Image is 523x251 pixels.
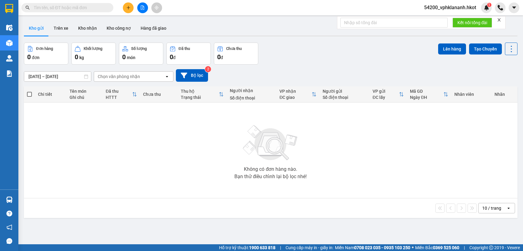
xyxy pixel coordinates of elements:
span: aim [154,6,159,10]
button: Tạo Chuyến [469,43,502,54]
div: Khối lượng [84,47,102,51]
input: Nhập số tổng đài [340,18,448,28]
button: Bộ lọc [176,69,208,82]
span: món [127,55,135,60]
strong: 1900 633 818 [249,245,275,250]
span: đ [173,55,176,60]
th: Toggle SortBy [407,86,451,103]
span: plus [126,6,131,10]
th: Toggle SortBy [103,86,140,103]
strong: 0369 525 060 [433,245,459,250]
span: 0 [75,53,78,61]
div: VP nhận [279,89,312,94]
span: close [497,18,501,22]
span: Kết nối tổng đài [457,19,487,26]
button: Số lượng0món [119,43,163,65]
img: solution-icon [6,70,13,77]
div: Thu hộ [181,89,219,94]
span: Miền Nam [335,244,410,251]
span: | [280,244,281,251]
span: kg [79,55,84,60]
button: plus [123,2,134,13]
input: Select a date range. [24,72,91,81]
span: question-circle [6,211,12,216]
div: Người nhận [230,88,274,93]
button: Khối lượng0kg [71,43,116,65]
button: aim [151,2,162,13]
button: Kho gửi [24,21,49,36]
span: notification [6,224,12,230]
button: Đã thu0đ [166,43,211,65]
span: ⚪️ [412,246,414,249]
div: VP gửi [373,89,399,94]
div: Đã thu [106,89,132,94]
span: đ [221,55,223,60]
strong: 0708 023 035 - 0935 103 250 [354,245,410,250]
svg: open [506,206,511,211]
div: Số điện thoại [230,96,274,100]
img: warehouse-icon [6,197,13,203]
svg: open [165,74,169,79]
div: Ghi chú [70,95,100,100]
div: Bạn thử điều chỉnh lại bộ lọc nhé! [234,174,307,179]
div: Ngày ĐH [410,95,443,100]
sup: 1 [487,3,491,7]
div: Nhân viên [454,92,489,97]
div: Người gửi [323,89,366,94]
span: Hỗ trợ kỹ thuật: [219,244,275,251]
img: icon-new-feature [484,5,489,10]
span: | [464,244,465,251]
div: Đơn hàng [36,47,53,51]
div: Chi tiết [38,92,63,97]
span: đơn [32,55,40,60]
div: Chọn văn phòng nhận [98,73,140,80]
button: Hàng đã giao [136,21,171,36]
div: HTTT [106,95,132,100]
div: Chưa thu [143,92,174,97]
button: file-add [137,2,148,13]
div: Mã GD [410,89,443,94]
div: Không có đơn hàng nào. [244,167,297,172]
button: Đơn hàng0đơn [24,43,68,65]
button: caret-down [509,2,519,13]
span: copyright [489,245,493,250]
div: ĐC lấy [373,95,399,100]
button: Trên xe [49,21,73,36]
div: Trạng thái [181,95,219,100]
span: 1 [488,3,490,7]
div: Chưa thu [226,47,242,51]
div: Nhãn [495,92,514,97]
span: message [6,238,12,244]
div: Tên món [70,89,100,94]
button: Kho công nợ [102,21,136,36]
span: 0 [217,53,221,61]
button: Chưa thu0đ [214,43,258,65]
img: warehouse-icon [6,55,13,62]
div: 10 / trang [482,205,501,211]
img: warehouse-icon [6,24,13,31]
span: file-add [140,6,145,10]
button: Lên hàng [438,43,466,54]
span: 54200_vphklananh.hkot [419,4,481,11]
span: search [25,6,30,10]
div: Số điện thoại [323,95,366,100]
button: Kết nối tổng đài [453,18,492,28]
div: Đã thu [179,47,190,51]
span: 0 [170,53,173,61]
th: Toggle SortBy [276,86,320,103]
input: Tìm tên, số ĐT hoặc mã đơn [34,4,106,11]
sup: 2 [205,66,211,72]
button: Kho nhận [73,21,102,36]
img: warehouse-icon [6,40,13,46]
img: logo-vxr [5,4,13,13]
span: caret-down [511,5,517,10]
span: Cung cấp máy in - giấy in: [286,244,333,251]
span: Miền Bắc [415,244,459,251]
span: 0 [122,53,126,61]
div: Số lượng [131,47,147,51]
div: ĐC giao [279,95,312,100]
img: phone-icon [498,5,503,10]
th: Toggle SortBy [178,86,227,103]
th: Toggle SortBy [370,86,407,103]
span: 0 [27,53,31,61]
